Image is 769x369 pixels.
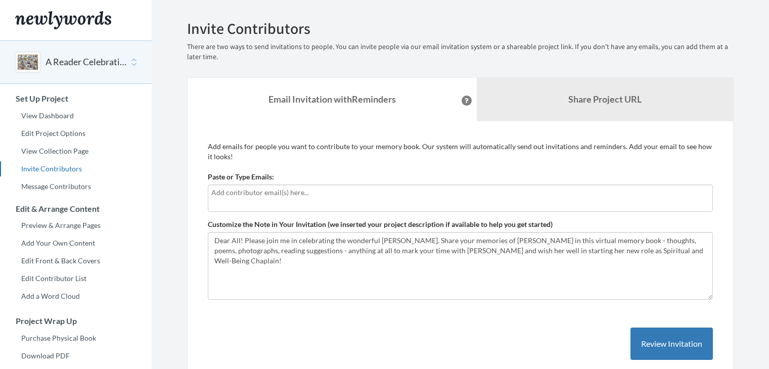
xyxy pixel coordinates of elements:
[46,56,127,69] button: A Reader Celebration of [PERSON_NAME]!
[1,204,152,213] h3: Edit & Arrange Content
[15,11,111,29] img: Newlywords logo
[208,232,713,300] textarea: Dear All! Please join me in celebrating the wonderful [PERSON_NAME]. Share your memories of [PERS...
[630,328,713,360] button: Review Invitation
[187,20,734,37] h2: Invite Contributors
[208,172,274,182] label: Paste or Type Emails:
[208,142,713,162] p: Add emails for people you want to contribute to your memory book. Our system will automatically s...
[568,94,642,105] b: Share Project URL
[211,187,709,198] input: Add contributor email(s) here...
[187,42,734,62] p: There are two ways to send invitations to people. You can invite people via our email invitation ...
[1,316,152,326] h3: Project Wrap Up
[268,94,396,105] strong: Email Invitation with Reminders
[1,94,152,103] h3: Set Up Project
[208,219,553,229] label: Customize the Note in Your Invitation (we inserted your project description if available to help ...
